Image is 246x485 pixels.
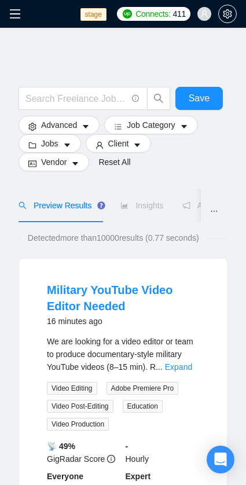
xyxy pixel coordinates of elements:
span: Alerts [182,201,218,210]
span: Detected more than 10000 results (0.77 seconds) [20,232,207,244]
button: ellipsis [201,200,227,222]
div: GigRadar Score [45,440,123,465]
button: search [147,87,170,110]
span: caret-down [71,159,79,168]
b: Everyone [47,472,83,481]
span: user [200,10,208,18]
span: Video Post-Editing [47,400,113,413]
span: setting [219,9,236,19]
span: Preview Results [19,201,102,210]
span: Jobs [41,137,58,150]
span: bars [114,122,122,131]
span: Adobe Premiere Pro [107,382,179,395]
button: userClientcaret-down [86,134,152,153]
span: idcard [28,159,36,168]
b: - [126,442,128,451]
div: We are looking for a video editor or team to produce documentary-style military YouTube videos (8... [47,335,199,373]
span: folder [28,141,36,149]
button: settingAdvancedcaret-down [19,116,100,134]
span: Save [189,91,210,105]
img: upwork-logo.png [123,9,132,19]
div: Tooltip anchor [96,200,107,211]
span: search [148,93,170,104]
span: Insights [120,201,163,210]
span: ellipsis [210,207,218,215]
span: Video Production [47,418,109,431]
span: 411 [173,8,186,20]
button: setting [218,5,237,23]
span: ... [156,362,163,372]
span: Job Category [127,119,175,131]
span: We are looking for a video editor or team to produce documentary-style military YouTube videos (8... [47,337,193,372]
span: area-chart [120,201,128,210]
span: Advanced [41,119,77,131]
a: Reset All [98,156,130,168]
a: Expand [165,362,192,372]
input: Search Freelance Jobs... [25,91,127,106]
span: Connects: [135,8,170,20]
span: info-circle [132,95,139,102]
span: Client [108,137,129,150]
span: caret-down [82,122,90,131]
b: Expert [126,472,151,481]
a: Military YouTube Video Editor Needed [47,284,172,313]
span: user [96,141,104,149]
div: Hourly [123,440,202,465]
a: setting [218,9,237,19]
span: caret-down [180,122,188,131]
span: info-circle [107,455,115,463]
span: caret-down [133,141,141,149]
button: folderJobscaret-down [19,134,81,153]
span: Video Editing [47,382,97,395]
button: idcardVendorcaret-down [19,153,89,171]
span: menu [9,8,21,20]
div: Open Intercom Messenger [207,446,234,473]
span: notification [182,201,190,210]
button: barsJob Categorycaret-down [104,116,197,134]
div: 16 minutes ago [47,314,199,328]
button: Save [175,87,223,110]
span: setting [28,122,36,131]
span: Education [123,400,163,413]
span: stage [80,8,107,21]
span: Vendor [41,156,67,168]
b: 📡 49% [47,442,75,451]
span: search [19,201,27,210]
span: caret-down [63,141,71,149]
